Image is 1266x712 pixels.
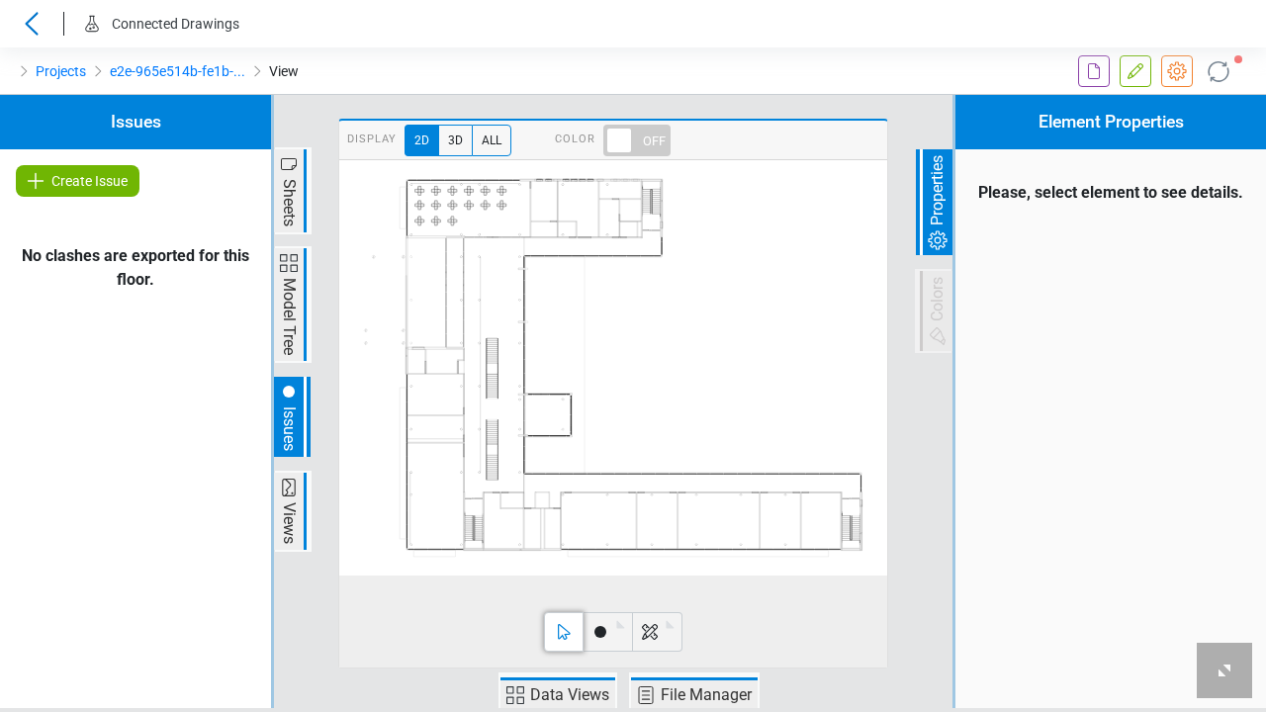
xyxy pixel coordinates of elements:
span: 2D [405,125,438,156]
span: Model Tree [277,275,301,358]
span: File Manager [658,683,755,707]
span: Create Issue [51,169,128,193]
span: All [472,125,511,156]
span: Display [347,125,397,156]
span: Views [277,499,301,547]
span: 3D [438,125,472,156]
span: Properties [926,152,949,228]
span: Data Views [527,683,612,707]
a: e2e-965e514b-fe1b-... [110,59,245,83]
p: Element Properties [955,95,1266,149]
span: Issues [277,403,301,454]
span: Connected Drawings [112,16,239,32]
span: View [269,59,299,83]
span: Sheets [277,176,301,229]
a: Projects [36,59,86,83]
span: Please, select element to see details. [955,149,1266,236]
span: Color [555,125,595,156]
